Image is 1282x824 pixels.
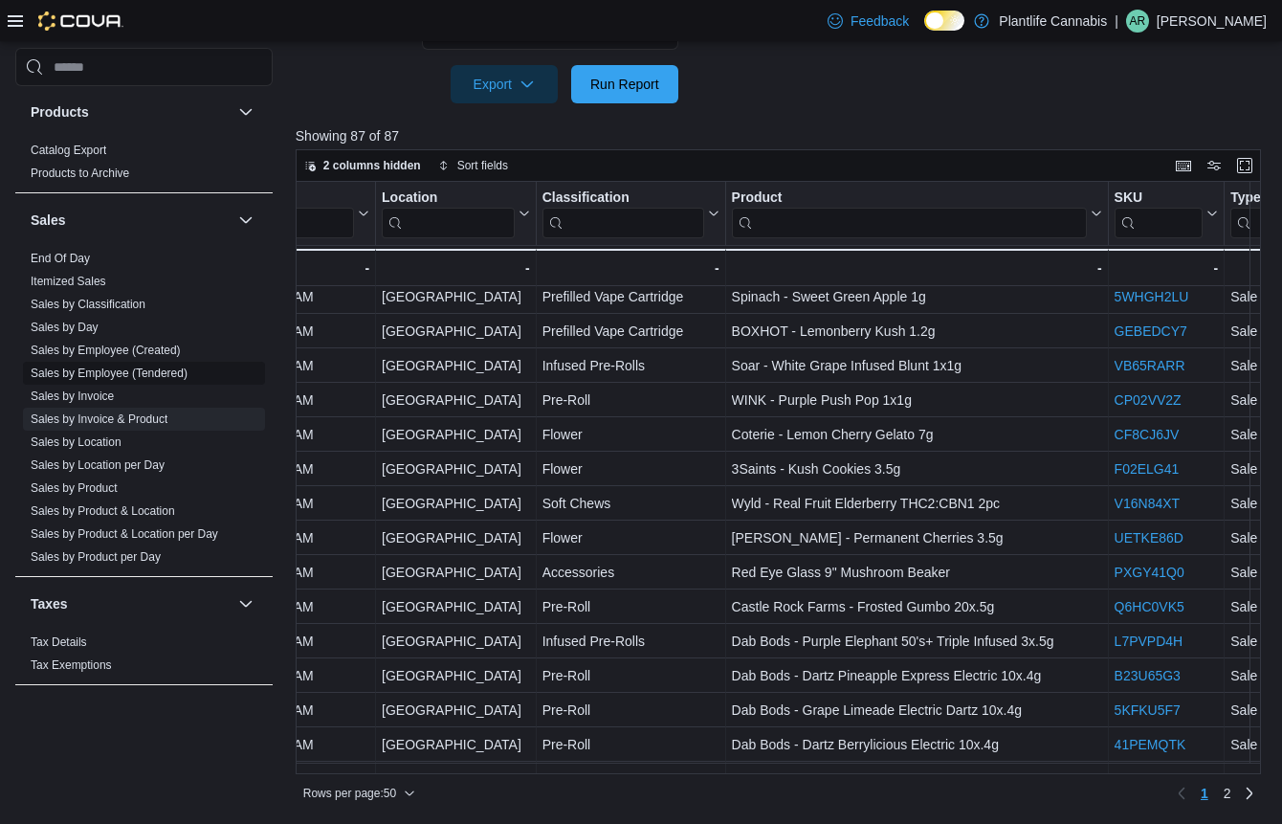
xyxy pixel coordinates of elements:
div: 11:32:49 AM [238,595,369,618]
div: Flower [542,526,718,549]
button: Previous page [1170,782,1193,805]
a: Tax Details [31,635,87,649]
p: Showing 87 of 87 [296,126,1271,145]
span: Tax Details [31,635,87,650]
div: 11:20:33 AM [238,285,369,308]
a: Sales by Invoice [31,390,114,403]
span: 2 columns hidden [323,158,421,173]
div: Soar - White Grape Infused Blunt 1x1g [731,354,1101,377]
span: Feedback [851,11,909,31]
button: Products [31,102,231,122]
div: [GEOGRAPHIC_DATA] [382,389,530,412]
div: 11:20:33 AM [238,320,369,343]
div: 11:23:18 AM [238,389,369,412]
button: Run Report [571,65,678,103]
div: 11:28:30 AM [238,526,369,549]
div: Pre-Roll [542,699,718,722]
p: [PERSON_NAME] [1157,10,1267,33]
nav: Pagination for preceding grid [1170,778,1262,809]
button: Product [731,189,1101,238]
div: Infused Pre-Rolls [542,354,718,377]
div: [GEOGRAPHIC_DATA] [382,768,530,791]
button: Products [234,100,257,123]
a: Sales by Product [31,481,118,495]
a: Page 2 of 2 [1216,778,1239,809]
a: Q6HC0VK5 [1114,599,1183,614]
div: [GEOGRAPHIC_DATA] [382,320,530,343]
div: 11:39:14 AM [238,699,369,722]
a: Products to Archive [31,167,129,180]
h3: Taxes [31,594,68,613]
span: End Of Day [31,251,90,266]
span: Sales by Product & Location [31,503,175,519]
div: Dab Bods - Dartz Pineapple Express Electric 10x.4g [731,664,1101,687]
div: [GEOGRAPHIC_DATA] [382,285,530,308]
div: 11:39:14 AM [238,733,369,756]
div: [GEOGRAPHIC_DATA] [382,664,530,687]
div: Accessories [542,561,718,584]
div: 11:23:18 AM [238,423,369,446]
span: Tax Exemptions [31,657,112,673]
button: Sort fields [431,154,516,177]
a: Catalog Export [31,144,106,157]
div: [GEOGRAPHIC_DATA] [382,354,530,377]
div: [GEOGRAPHIC_DATA] [382,699,530,722]
a: Sales by Employee (Created) [31,344,181,357]
div: [GEOGRAPHIC_DATA] [382,492,530,515]
div: [GEOGRAPHIC_DATA] [382,526,530,549]
span: Rows per page : 50 [303,786,396,801]
div: Taxes [15,631,273,684]
div: - [542,256,718,279]
div: General Admission - Very [PERSON_NAME] Diamond Infused 3x.5g [731,768,1101,791]
div: [GEOGRAPHIC_DATA] [382,630,530,653]
div: Dab Bods - Grape Limeade Electric Dartz 10x.4g [731,699,1101,722]
div: Spinach - Sweet Green Apple 1g [731,285,1101,308]
div: [GEOGRAPHIC_DATA] [382,595,530,618]
div: Classification [542,189,703,238]
button: Sales [234,209,257,232]
div: [GEOGRAPHIC_DATA] [382,423,530,446]
a: Sales by Location per Day [31,458,165,472]
ul: Pagination for preceding grid [1193,778,1239,809]
div: Dab Bods - Purple Elephant 50's+ Triple Infused 3x.5g [731,630,1101,653]
span: Sales by Product per Day [31,549,161,565]
div: Prefilled Vape Cartridge [542,320,718,343]
div: [GEOGRAPHIC_DATA] [382,733,530,756]
a: End Of Day [31,252,90,265]
span: Sales by Employee (Created) [31,343,181,358]
div: Location [382,189,515,238]
div: 11:26:06 AM [238,492,369,515]
div: - [1114,256,1218,279]
span: Run Report [590,75,659,94]
a: 5WHGH2LU [1114,289,1188,304]
div: April Rose [1126,10,1149,33]
div: 11:39:14 AM [238,630,369,653]
input: Dark Mode [924,11,964,31]
div: - [238,256,369,279]
div: 11:40:38 AM [238,768,369,791]
span: Sales by Product & Location per Day [31,526,218,542]
a: B23U65G3 [1114,668,1180,683]
div: Sales [15,247,273,576]
span: Products to Archive [31,166,129,181]
div: Infused Pre-Rolls [542,630,718,653]
button: Taxes [234,592,257,615]
div: WINK - Purple Push Pop 1x1g [731,389,1101,412]
a: CP02VV2Z [1114,392,1181,408]
span: Sales by Classification [31,297,145,312]
div: - [731,256,1101,279]
div: Pre-Roll [542,733,718,756]
span: Sort fields [457,158,508,173]
div: Pre-Roll [542,389,718,412]
div: Coterie - Lemon Cherry Gelato 7g [731,423,1101,446]
div: [GEOGRAPHIC_DATA] [382,561,530,584]
a: VB65RARR [1114,358,1184,373]
div: 11:28:30 AM [238,561,369,584]
a: PXGY41Q0 [1114,565,1183,580]
a: Feedback [820,2,917,40]
button: Sales [31,211,231,230]
a: Sales by Product per Day [31,550,161,564]
div: Soft Chews [542,492,718,515]
button: Page 1 of 2 [1193,778,1216,809]
span: Sales by Day [31,320,99,335]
